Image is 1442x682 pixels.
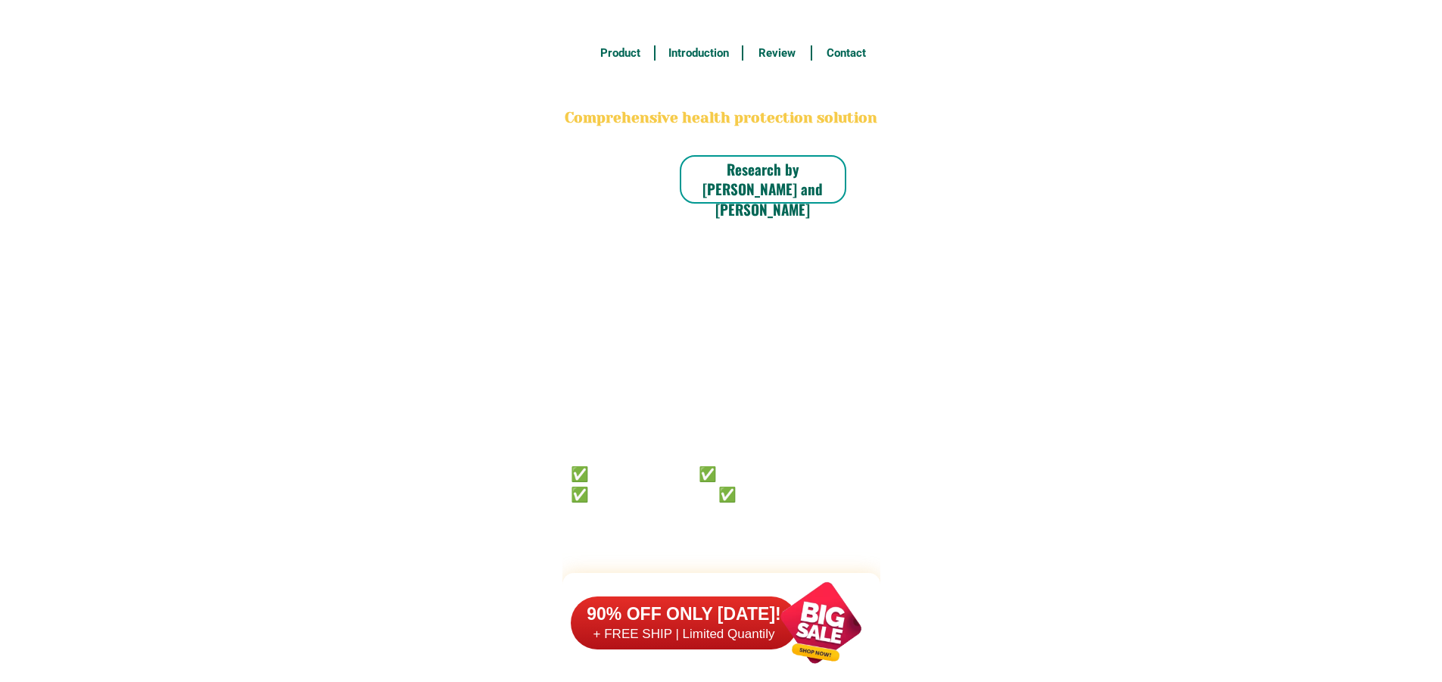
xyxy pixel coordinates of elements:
[752,45,803,62] h6: Review
[571,626,798,643] h6: + FREE SHIP | Limited Quantily
[562,73,880,108] h2: BONA VITA COFFEE
[562,8,880,31] h3: FREE SHIPPING NATIONWIDE
[571,603,798,626] h6: 90% OFF ONLY [DATE]!
[680,159,846,220] h6: Research by [PERSON_NAME] and [PERSON_NAME]
[562,585,880,625] h2: FAKE VS ORIGINAL
[562,107,880,129] h2: Comprehensive health protection solution
[571,462,830,503] h6: ✅ 𝙰𝚗𝚝𝚒 𝙲𝚊𝚗𝚌𝚎𝚛 ✅ 𝙰𝚗𝚝𝚒 𝚂𝚝𝚛𝚘𝚔𝚎 ✅ 𝙰𝚗𝚝𝚒 𝙳𝚒𝚊𝚋𝚎𝚝𝚒𝚌 ✅ 𝙳𝚒𝚊𝚋𝚎𝚝𝚎𝚜
[594,45,646,62] h6: Product
[821,45,872,62] h6: Contact
[663,45,733,62] h6: Introduction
